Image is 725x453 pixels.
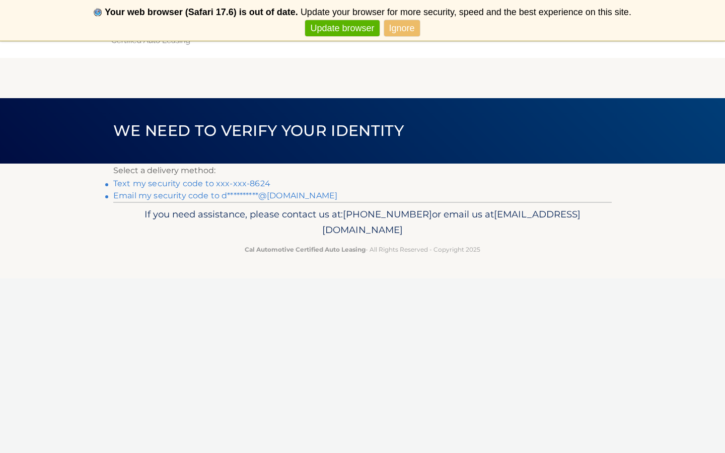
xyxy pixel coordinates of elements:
p: - All Rights Reserved - Copyright 2025 [120,244,605,255]
p: Select a delivery method: [113,164,612,178]
a: Text my security code to xxx-xxx-8624 [113,179,270,188]
a: Update browser [305,20,379,37]
a: Email my security code to d**********@[DOMAIN_NAME] [113,191,337,200]
strong: Cal Automotive Certified Auto Leasing [245,246,366,253]
p: If you need assistance, please contact us at: or email us at [120,206,605,239]
span: Update your browser for more security, speed and the best experience on this site. [301,7,631,17]
span: We need to verify your identity [113,121,404,140]
span: [PHONE_NUMBER] [343,208,432,220]
a: Ignore [384,20,420,37]
b: Your web browser (Safari 17.6) is out of date. [105,7,298,17]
